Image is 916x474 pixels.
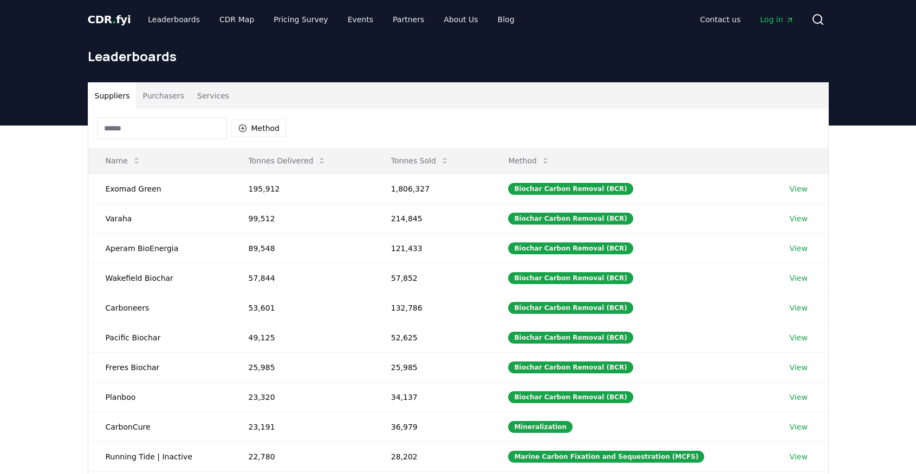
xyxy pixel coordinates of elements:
[374,203,491,233] td: 214,845
[139,10,209,29] a: Leaderboards
[489,10,523,29] a: Blog
[374,233,491,263] td: 121,433
[508,272,633,284] div: Biochar Carbon Removal (BCR)
[790,213,808,224] a: View
[790,302,808,313] a: View
[374,322,491,352] td: 52,625
[508,421,573,433] div: Mineralization
[790,392,808,403] a: View
[231,352,374,382] td: 25,985
[231,322,374,352] td: 49,125
[88,203,231,233] td: Varaha
[88,382,231,412] td: Planboo
[790,362,808,373] a: View
[231,174,374,203] td: 195,912
[435,10,486,29] a: About Us
[231,442,374,471] td: 22,780
[374,263,491,293] td: 57,852
[240,150,335,172] button: Tonnes Delivered
[508,332,633,344] div: Biochar Carbon Removal (BCR)
[790,332,808,343] a: View
[231,293,374,322] td: 53,601
[88,233,231,263] td: Aperam BioEnergia
[88,352,231,382] td: Freres Biochar
[508,183,633,195] div: Biochar Carbon Removal (BCR)
[374,412,491,442] td: 36,979
[508,391,633,403] div: Biochar Carbon Removal (BCR)
[88,83,137,109] button: Suppliers
[88,12,131,27] a: CDR.fyi
[231,263,374,293] td: 57,844
[508,242,633,254] div: Biochar Carbon Removal (BCR)
[790,451,808,462] a: View
[88,48,829,65] h1: Leaderboards
[790,243,808,254] a: View
[88,174,231,203] td: Exomad Green
[751,10,802,29] a: Log in
[191,83,236,109] button: Services
[112,13,116,26] span: .
[211,10,263,29] a: CDR Map
[499,150,558,172] button: Method
[508,361,633,373] div: Biochar Carbon Removal (BCR)
[88,412,231,442] td: CarbonCure
[691,10,802,29] nav: Main
[374,174,491,203] td: 1,806,327
[508,451,704,463] div: Marine Carbon Fixation and Sequestration (MCFS)
[760,14,794,25] span: Log in
[88,293,231,322] td: Carboneers
[374,293,491,322] td: 132,786
[374,352,491,382] td: 25,985
[97,150,150,172] button: Name
[382,150,458,172] button: Tonnes Sold
[384,10,433,29] a: Partners
[231,233,374,263] td: 89,548
[265,10,336,29] a: Pricing Survey
[374,382,491,412] td: 34,137
[790,183,808,194] a: View
[790,273,808,284] a: View
[139,10,523,29] nav: Main
[231,120,287,137] button: Method
[88,322,231,352] td: Pacific Biochar
[339,10,382,29] a: Events
[88,263,231,293] td: Wakefield Biochar
[231,412,374,442] td: 23,191
[231,382,374,412] td: 23,320
[508,213,633,225] div: Biochar Carbon Removal (BCR)
[231,203,374,233] td: 99,512
[88,13,131,26] span: CDR fyi
[88,442,231,471] td: Running Tide | Inactive
[790,422,808,432] a: View
[691,10,749,29] a: Contact us
[374,442,491,471] td: 28,202
[508,302,633,314] div: Biochar Carbon Removal (BCR)
[136,83,191,109] button: Purchasers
